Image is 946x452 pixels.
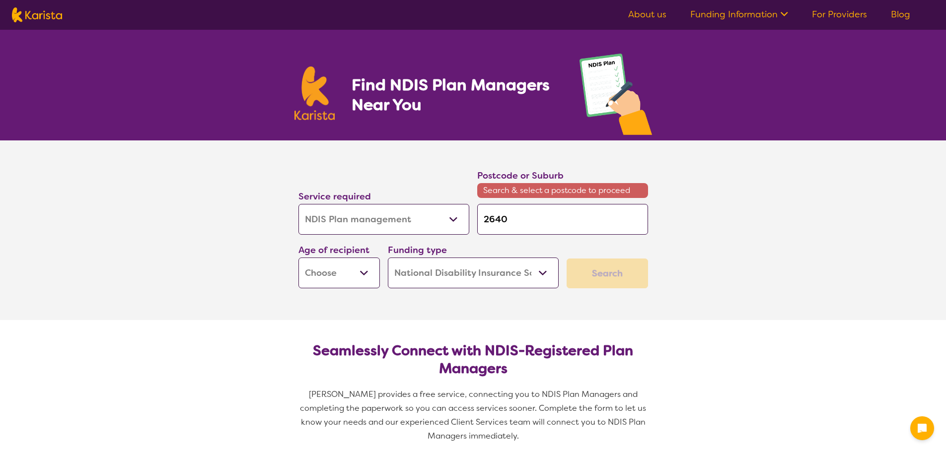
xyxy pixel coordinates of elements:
a: Blog [891,8,910,20]
label: Age of recipient [298,244,369,256]
a: Funding Information [690,8,788,20]
h2: Seamlessly Connect with NDIS-Registered Plan Managers [306,342,640,378]
img: plan-management [580,54,652,140]
label: Funding type [388,244,447,256]
img: Karista logo [12,7,62,22]
span: Search & select a postcode to proceed [477,183,648,198]
label: Service required [298,191,371,202]
a: For Providers [812,8,867,20]
img: Karista logo [294,66,335,120]
input: Type [477,204,648,235]
span: [PERSON_NAME] provides a free service, connecting you to NDIS Plan Managers and completing the pa... [300,389,648,441]
label: Postcode or Suburb [477,170,564,182]
h1: Find NDIS Plan Managers Near You [352,75,559,115]
a: About us [628,8,666,20]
